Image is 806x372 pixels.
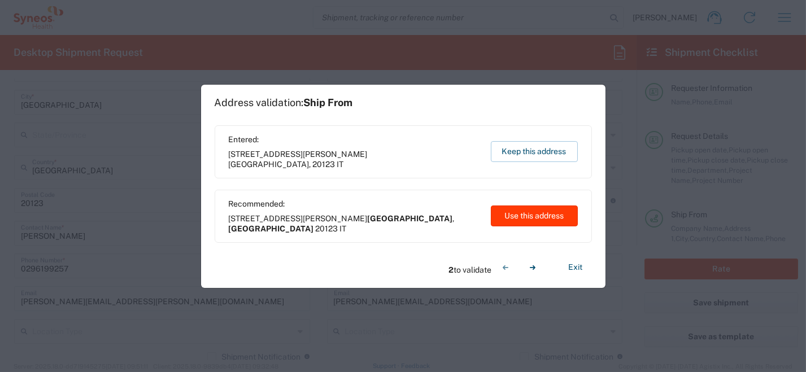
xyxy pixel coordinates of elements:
span: 2 [449,265,454,274]
span: Recommended: [229,199,480,209]
button: Keep this address [491,141,578,162]
span: 20123 [316,224,338,233]
span: [GEOGRAPHIC_DATA] [229,160,310,169]
span: Ship From [304,97,353,108]
span: Entered: [229,134,480,145]
div: to validate [449,254,546,281]
span: 20123 [313,160,336,169]
button: Exit [560,257,592,277]
span: [GEOGRAPHIC_DATA] [229,224,314,233]
span: [STREET_ADDRESS][PERSON_NAME] , [229,213,480,234]
h1: Address validation: [215,97,353,109]
button: Use this address [491,205,578,226]
span: IT [340,224,347,233]
span: IT [337,160,344,169]
span: [STREET_ADDRESS][PERSON_NAME] , [229,149,480,169]
span: [GEOGRAPHIC_DATA] [368,214,453,223]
